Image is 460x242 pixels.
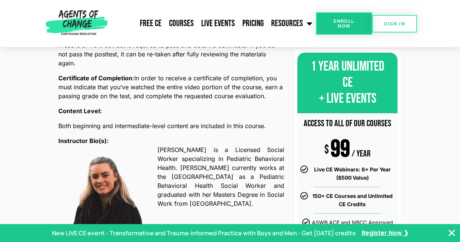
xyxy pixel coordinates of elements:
[372,15,417,32] a: SIGN IN
[110,14,316,33] nav: Menu
[136,14,165,33] a: Free CE
[197,14,239,33] a: Live Events
[52,229,356,238] p: New LIVE CE event - Transformative and Trauma-informed Practice with Boys and Men - Get [DATE] cr...
[300,192,395,209] li: 150+ CE Courses and Unlimited CE Credits
[324,146,329,154] span: $
[362,229,408,237] a: Register Now ❯
[384,21,405,26] span: SIGN IN
[297,53,398,113] div: 1 YEAR UNLIMITED CE + LIVE EVENTS
[165,14,197,33] a: Courses
[58,74,284,100] p: In order to receive a certificate of completion, you must indicate that you’ve watched the entire...
[331,145,350,153] div: 99
[58,74,132,82] b: Certificate of Completion
[58,148,149,239] img: tutor
[239,14,267,33] a: Pricing
[267,14,316,33] a: Resources
[58,121,284,130] p: Both beginning and intermediate-level content are included in this course.
[58,32,284,68] span: : Following the course, the participant will take a 10 question posttest. A score of 70% correct ...
[58,107,102,115] b: Content Level:
[300,115,395,133] div: ACCESS TO ALL OF OUR COURSES
[352,150,371,158] div: / YEAR
[132,74,134,83] span: :
[328,19,360,28] span: Enroll Now
[447,229,456,238] button: Close Banner
[316,12,372,35] a: Enroll Now
[300,218,395,229] li: ASWB ACE and NBCC Approved
[300,165,395,182] li: Live CE Webinars: 6+ Per Year ($500 Value)
[58,137,108,145] b: Instructor Bio(s):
